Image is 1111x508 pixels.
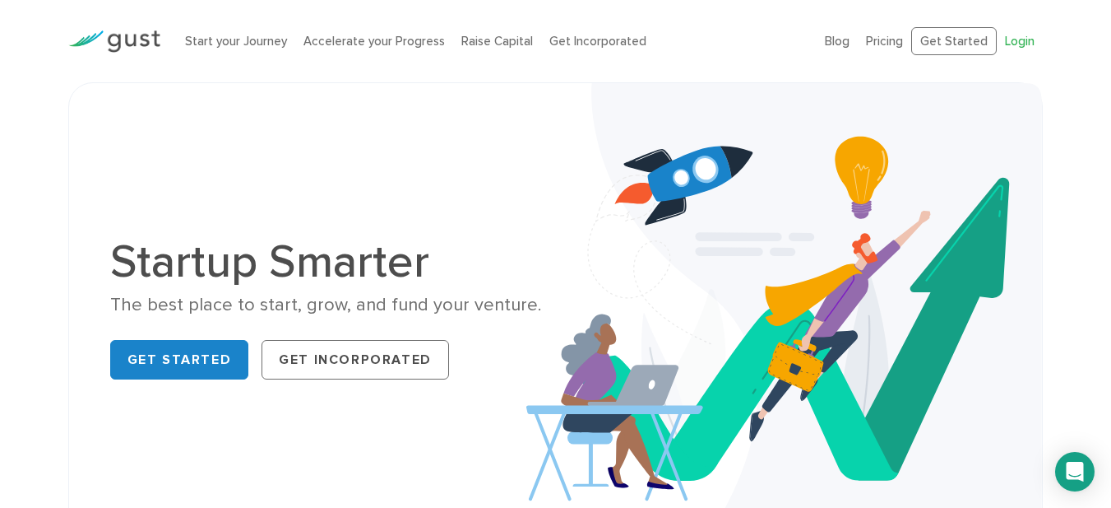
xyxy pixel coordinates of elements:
[110,340,249,380] a: Get Started
[461,34,533,49] a: Raise Capital
[262,340,449,380] a: Get Incorporated
[866,34,903,49] a: Pricing
[68,30,160,53] img: Gust Logo
[303,34,445,49] a: Accelerate your Progress
[110,239,544,285] h1: Startup Smarter
[185,34,287,49] a: Start your Journey
[110,293,544,317] div: The best place to start, grow, and fund your venture.
[549,34,646,49] a: Get Incorporated
[1005,34,1035,49] a: Login
[825,34,849,49] a: Blog
[1029,429,1111,508] iframe: Chat Widget
[911,27,997,56] a: Get Started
